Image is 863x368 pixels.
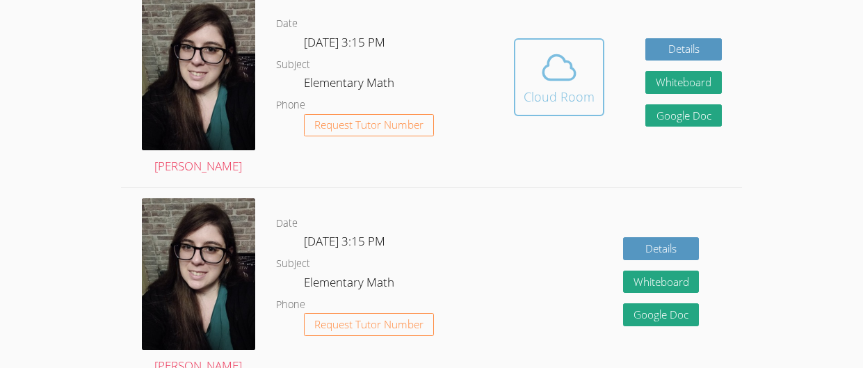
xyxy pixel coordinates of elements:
a: Details [645,38,722,61]
a: Details [623,237,700,260]
dt: Date [276,215,298,232]
dt: Subject [276,255,310,273]
dd: Elementary Math [304,273,397,296]
button: Cloud Room [514,38,604,116]
dt: Date [276,15,298,33]
button: Whiteboard [645,71,722,94]
span: Request Tutor Number [314,319,424,330]
a: Google Doc [623,303,700,326]
span: [DATE] 3:15 PM [304,34,385,50]
div: Cloud Room [524,87,595,106]
button: Whiteboard [623,271,700,294]
dt: Subject [276,56,310,74]
button: Request Tutor Number [304,313,434,336]
a: Google Doc [645,104,722,127]
span: Request Tutor Number [314,120,424,130]
dt: Phone [276,296,305,314]
dt: Phone [276,97,305,114]
span: [DATE] 3:15 PM [304,233,385,249]
img: avatar.png [142,198,255,350]
dd: Elementary Math [304,73,397,97]
button: Request Tutor Number [304,114,434,137]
